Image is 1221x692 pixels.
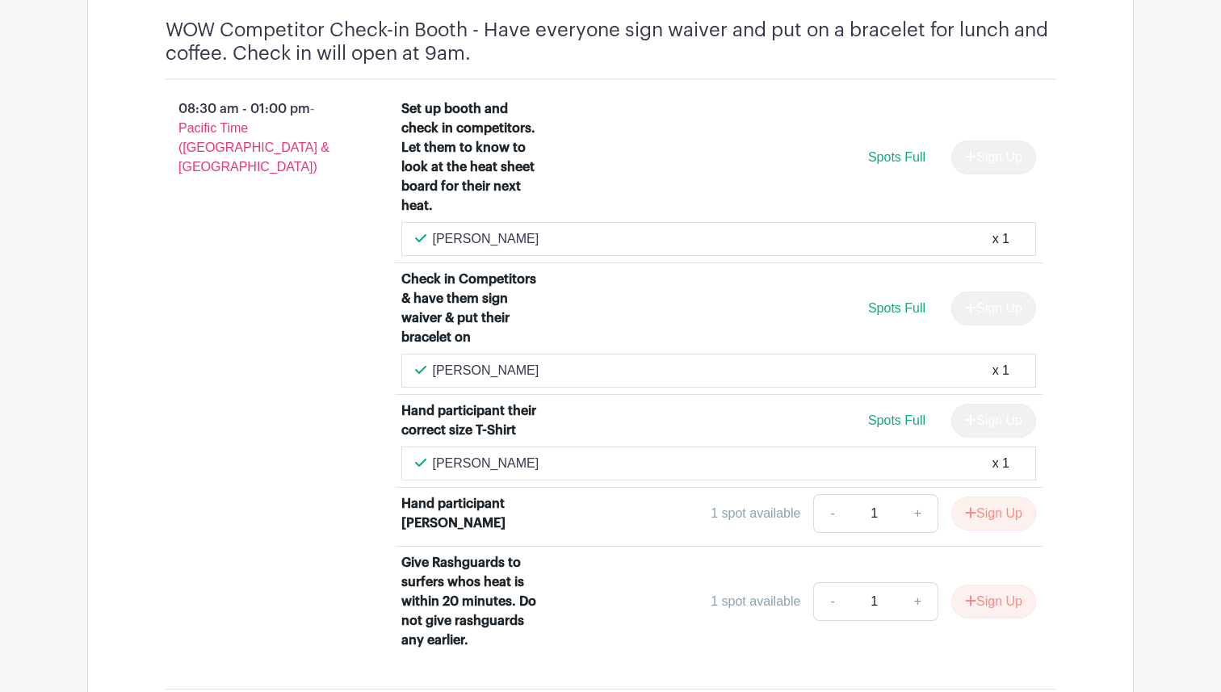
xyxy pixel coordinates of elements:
h4: WOW Competitor Check-in Booth - Have everyone sign waiver and put on a bracelet for lunch and cof... [166,19,1055,65]
span: Spots Full [868,301,925,315]
div: x 1 [992,361,1009,380]
div: Check in Competitors & have them sign waiver & put their bracelet on [401,270,541,347]
a: + [898,582,938,621]
p: [PERSON_NAME] [433,229,539,249]
div: Set up booth and check in competitors. Let them to know to look at the heat sheet board for their... [401,99,541,216]
div: 1 spot available [711,592,800,611]
p: 08:30 am - 01:00 pm [140,93,376,183]
p: [PERSON_NAME] [433,361,539,380]
a: + [898,494,938,533]
div: 1 spot available [711,504,800,523]
span: Spots Full [868,150,925,164]
a: - [813,582,850,621]
span: Spots Full [868,413,925,427]
a: - [813,494,850,533]
p: [PERSON_NAME] [433,454,539,473]
button: Sign Up [951,497,1036,531]
button: Sign Up [951,585,1036,619]
div: x 1 [992,229,1009,249]
div: Hand participant their correct size T-Shirt [401,401,541,440]
div: Give Rashguards to surfers whos heat is within 20 minutes. Do not give rashguards any earlier. [401,553,541,650]
div: x 1 [992,454,1009,473]
span: - Pacific Time ([GEOGRAPHIC_DATA] & [GEOGRAPHIC_DATA]) [178,102,329,174]
div: Hand participant [PERSON_NAME] [401,494,541,533]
